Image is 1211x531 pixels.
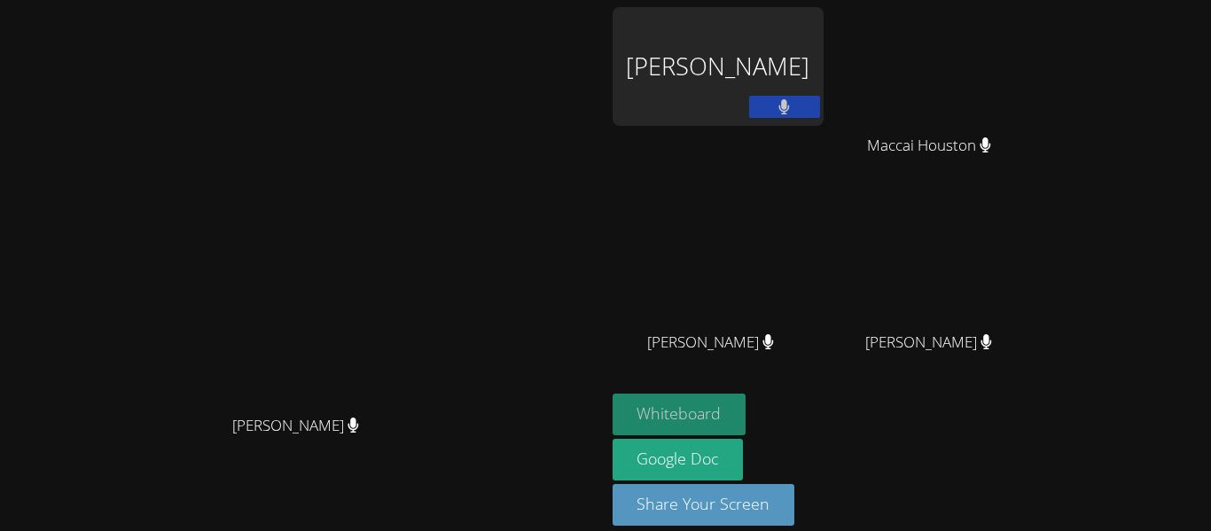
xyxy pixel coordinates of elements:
button: Whiteboard [613,394,746,435]
span: [PERSON_NAME] [865,330,992,355]
span: Maccai Houston [867,133,991,159]
span: [PERSON_NAME] [232,413,359,439]
button: Share Your Screen [613,484,795,526]
a: Google Doc [613,439,744,480]
div: [PERSON_NAME] [613,7,824,126]
span: [PERSON_NAME] [647,330,774,355]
